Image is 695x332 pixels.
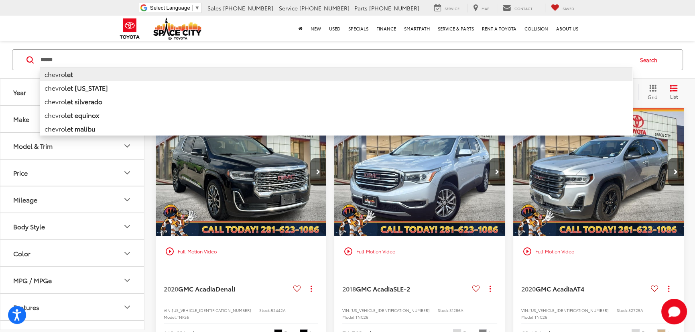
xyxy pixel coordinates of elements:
[65,124,96,133] b: let malibu
[668,158,684,186] button: Next image
[400,16,434,41] a: SmartPath
[115,16,145,42] img: Toyota
[670,93,678,100] span: List
[177,314,189,320] span: TNF26
[661,299,687,324] button: Toggle Chat Window
[307,16,325,41] a: New
[164,307,172,313] span: VIN:
[164,284,290,293] a: 2020GMC AcadiaDenali
[372,16,400,41] a: Finance
[122,275,132,285] div: MPG / MPGe
[536,284,573,293] span: GMC Acadia
[350,307,430,313] span: [US_VEHICLE_IDENTIFICATION_NUMBER]
[445,6,459,11] span: Service
[13,115,29,123] div: Make
[40,122,632,136] li: chevro
[0,79,145,105] button: YearYear
[369,4,419,12] span: [PHONE_NUMBER]
[155,108,327,236] a: 2020 GMC Acadia FWD Denali2020 GMC Acadia FWD Denali2020 GMC Acadia FWD Denali2020 GMC Acadia FWD...
[0,240,145,266] button: ColorColor
[628,307,643,313] span: 52725A
[514,6,532,11] span: Contact
[563,6,574,11] span: Saved
[483,281,497,296] button: Actions
[661,299,687,324] svg: Start Chat
[0,294,145,320] button: FeaturesFeatures
[295,16,307,41] a: Home
[489,158,505,186] button: Next image
[0,267,145,293] button: MPG / MPGeMPG / MPGe
[122,168,132,178] div: Price
[342,284,356,293] span: 2018
[172,307,251,313] span: [US_VEHICLE_IDENTIFICATION_NUMBER]
[122,302,132,312] div: Features
[648,93,658,100] span: Grid
[13,249,30,257] div: Color
[13,88,26,96] div: Year
[207,4,222,12] span: Sales
[150,5,200,11] a: Select Language​
[354,4,368,12] span: Parts
[668,285,669,292] span: dropdown dots
[122,195,132,204] div: Mileage
[40,50,632,69] input: Search by Make, Model, or Keyword
[482,6,489,11] span: Map
[0,186,145,213] button: MileageMileage
[153,18,201,40] img: Space City Toyota
[311,285,312,292] span: dropdown dots
[150,5,190,11] span: Select Language
[342,284,469,293] a: 2018GMC AcadiaSLE-2
[192,5,193,11] span: ​
[155,108,327,236] div: 2020 GMC Acadia Denali 0
[259,307,271,313] span: Stock:
[428,4,465,12] a: Service
[164,314,177,320] span: Model:
[122,141,132,151] div: Model & Trim
[178,284,215,293] span: GMC Acadia
[271,307,286,313] span: 52442A
[334,108,506,236] a: 2018 GMC Acadia SLE-2 FWD2018 GMC Acadia SLE-2 FWD2018 GMC Acadia SLE-2 FWD2018 GMC Acadia SLE-2 FWD
[13,276,52,284] div: MPG / MPGe
[529,307,609,313] span: [US_VEHICLE_IDENTIFICATION_NUMBER]
[0,160,145,186] button: PricePrice
[164,284,178,293] span: 2020
[632,50,669,70] button: Search
[490,285,491,292] span: dropdown dots
[40,67,632,81] li: chevro
[662,281,676,296] button: Actions
[356,314,368,320] span: TNC26
[638,84,664,100] button: Grid View
[122,222,132,231] div: Body Style
[195,5,200,11] span: ▼
[545,4,580,12] a: My Saved Vehicles
[449,307,463,313] span: S1286A
[0,106,145,132] button: MakeMake
[299,4,350,12] span: [PHONE_NUMBER]
[438,307,449,313] span: Stock:
[122,249,132,258] div: Color
[13,142,53,150] div: Model & Trim
[513,108,685,237] img: 2020 GMC Acadia AWD AT4 FWD
[573,284,584,293] span: AT4
[334,108,506,237] img: 2018 GMC Acadia SLE-2 FWD
[513,108,685,236] a: 2020 GMC Acadia AWD AT4 FWD2020 GMC Acadia AWD AT4 FWD2020 GMC Acadia AWD AT4 FWD2020 GMC Acadia ...
[534,314,547,320] span: TNC26
[40,95,632,108] li: chevro
[13,223,45,230] div: Body Style
[13,303,39,311] div: Features
[325,16,344,41] a: Used
[13,196,37,203] div: Mileage
[279,4,298,12] span: Service
[40,81,632,95] li: chevro
[223,4,273,12] span: [PHONE_NUMBER]
[40,108,632,122] li: chevro
[434,16,478,41] a: Service & Parts
[304,281,318,296] button: Actions
[65,83,108,92] b: let [US_STATE]
[467,4,495,12] a: Map
[478,16,520,41] a: Rent a Toyota
[521,307,529,313] span: VIN:
[0,133,145,159] button: Model & TrimModel & Trim
[342,307,350,313] span: VIN:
